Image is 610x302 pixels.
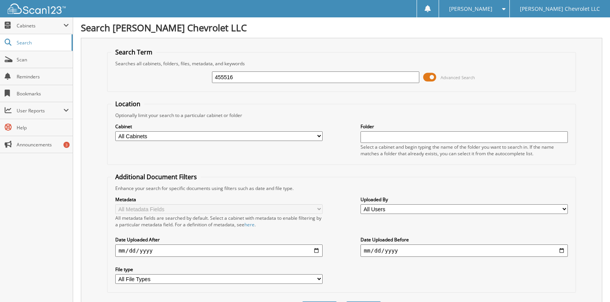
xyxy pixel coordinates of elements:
label: Metadata [115,196,322,203]
span: Cabinets [17,22,63,29]
span: Help [17,124,69,131]
div: All metadata fields are searched by default. Select a cabinet with metadata to enable filtering b... [115,215,322,228]
legend: Location [111,100,144,108]
label: Date Uploaded Before [361,236,567,243]
span: Bookmarks [17,90,69,97]
input: start [115,244,322,257]
span: Advanced Search [441,75,475,80]
span: Search [17,39,68,46]
span: Announcements [17,141,69,148]
label: Cabinet [115,123,322,130]
div: Optionally limit your search to a particular cabinet or folder [111,112,571,119]
div: Select a cabinet and begin typing the name of the folder you want to search in. If the name match... [361,144,567,157]
legend: Search Term [111,48,156,56]
span: User Reports [17,107,63,114]
span: [PERSON_NAME] Chevrolet LLC [520,7,600,11]
span: Reminders [17,73,69,80]
label: File type [115,266,322,273]
label: Date Uploaded After [115,236,322,243]
h1: Search [PERSON_NAME] Chevrolet LLC [81,21,602,34]
img: scan123-logo-white.svg [8,3,66,14]
div: Searches all cabinets, folders, files, metadata, and keywords [111,60,571,67]
div: Enhance your search for specific documents using filters such as date and file type. [111,185,571,192]
input: end [361,244,567,257]
span: Scan [17,56,69,63]
a: here [244,221,255,228]
legend: Additional Document Filters [111,173,201,181]
div: 3 [63,142,70,148]
span: [PERSON_NAME] [449,7,492,11]
label: Uploaded By [361,196,567,203]
label: Folder [361,123,567,130]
